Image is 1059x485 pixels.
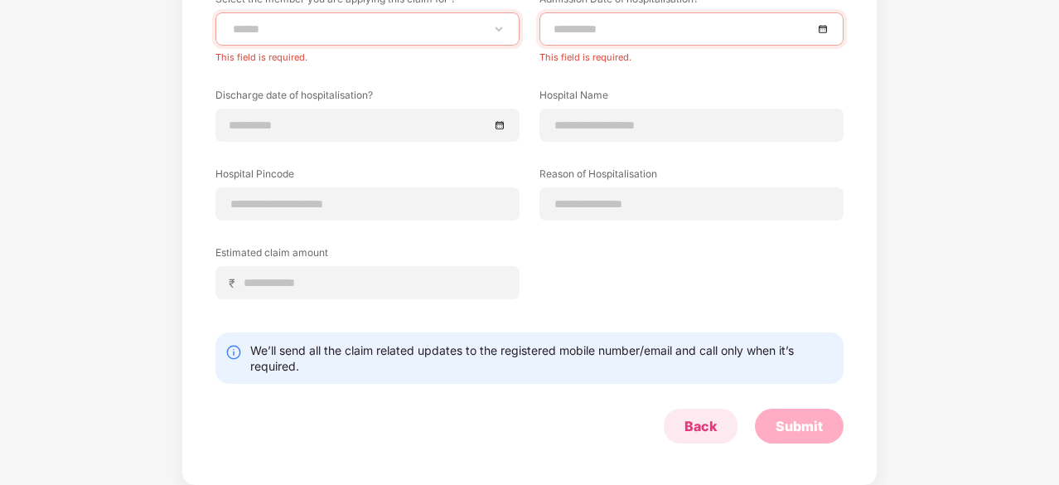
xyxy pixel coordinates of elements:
[539,167,844,187] label: Reason of Hospitalisation
[539,46,844,63] div: This field is required.
[539,88,844,109] label: Hospital Name
[229,275,242,291] span: ₹
[215,245,520,266] label: Estimated claim amount
[225,344,242,361] img: svg+xml;base64,PHN2ZyBpZD0iSW5mby0yMHgyMCIgeG1sbnM9Imh0dHA6Ly93d3cudzMub3JnLzIwMDAvc3ZnIiB3aWR0aD...
[215,167,520,187] label: Hospital Pincode
[250,342,834,374] div: We’ll send all the claim related updates to the registered mobile number/email and call only when...
[684,417,717,435] div: Back
[215,46,520,63] div: This field is required.
[215,88,520,109] label: Discharge date of hospitalisation?
[776,417,823,435] div: Submit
